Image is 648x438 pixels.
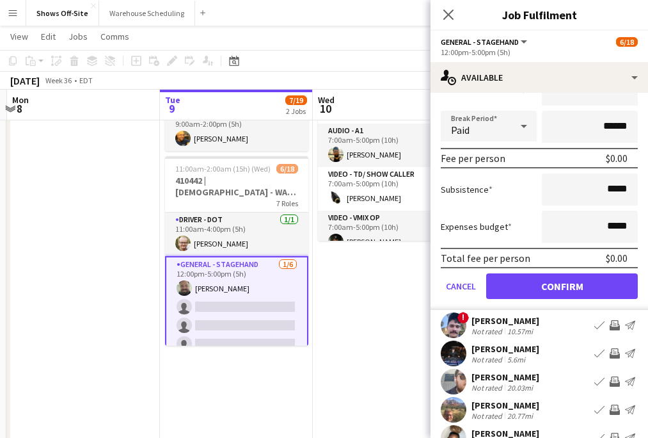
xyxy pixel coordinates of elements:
div: Available [431,62,648,93]
h3: Job Fulfilment [431,6,648,23]
div: Not rated [471,327,505,336]
span: 7/19 [285,95,307,105]
div: [DATE] [10,74,40,87]
span: Mon [12,94,29,106]
div: Not rated [471,383,505,393]
a: View [5,28,33,45]
span: ! [457,312,469,323]
div: [PERSON_NAME] [471,400,539,411]
div: 12:00pm-5:00pm (5h) [441,47,638,57]
label: Subsistence [441,184,493,195]
div: 5.6mi [505,355,528,364]
label: Expenses budget [441,221,512,232]
app-job-card: 6:15am-8:00pm (13h45m)7/7410265 | CarMax Business Quarterly Meeting7 Roles6:15am-11:00am (4h45m)[... [318,51,461,241]
span: 10 [316,101,335,116]
app-card-role: General - Stagehand1/612:00pm-5:00pm (5h)[PERSON_NAME] [165,256,308,395]
div: Fee per person [441,152,505,165]
span: Paid [451,124,470,136]
div: Total fee per person [441,252,530,264]
span: 6/18 [616,37,638,47]
span: Edit [41,31,56,42]
div: $0.00 [606,252,628,264]
div: Not rated [471,355,505,364]
app-card-role: Video - TD/ Show Caller1/17:00am-5:00pm (10h)[PERSON_NAME] [318,167,461,211]
div: 20.77mi [505,411,535,421]
div: [PERSON_NAME] [471,343,539,355]
app-card-role: Driver - DOT1/19:00am-2:00pm (5h)[PERSON_NAME] [165,108,308,151]
div: $0.00 [606,152,628,165]
span: 6/18 [276,164,298,174]
div: 20.03mi [505,383,535,393]
h3: 410442 | [DEMOGRAPHIC_DATA] - WAVE College Ministry 2025 [165,175,308,198]
span: View [10,31,28,42]
div: [PERSON_NAME] [471,371,539,383]
a: Jobs [63,28,93,45]
app-job-card: 11:00am-2:00am (15h) (Wed)6/18410442 | [DEMOGRAPHIC_DATA] - WAVE College Ministry 20257 RolesDriv... [165,156,308,346]
a: Edit [36,28,61,45]
app-card-role: Video - VMix Op1/17:00am-5:00pm (10h)[PERSON_NAME] [318,211,461,254]
a: Comms [95,28,134,45]
div: [PERSON_NAME] [471,315,539,327]
div: 2 Jobs [286,106,306,116]
span: 8 [10,101,29,116]
button: Shows Off-Site [26,1,99,26]
button: General - Stagehand [441,37,529,47]
span: 7 Roles [276,199,298,208]
span: Comms [100,31,129,42]
button: Warehouse Scheduling [99,1,195,26]
button: Cancel [441,273,481,299]
app-card-role: Audio - A11/17:00am-5:00pm (10h)[PERSON_NAME] [318,124,461,167]
span: 9 [163,101,180,116]
span: Week 36 [42,76,74,85]
span: Wed [318,94,335,106]
span: General - Stagehand [441,37,519,47]
div: Not rated [471,411,505,421]
div: EDT [79,76,93,85]
button: Confirm [486,273,638,299]
div: 10.57mi [505,327,535,336]
span: Jobs [68,31,88,42]
app-card-role: Driver - DOT1/111:00am-4:00pm (5h)[PERSON_NAME] [165,213,308,256]
span: 11:00am-2:00am (15h) (Wed) [175,164,271,174]
span: Tue [165,94,180,106]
